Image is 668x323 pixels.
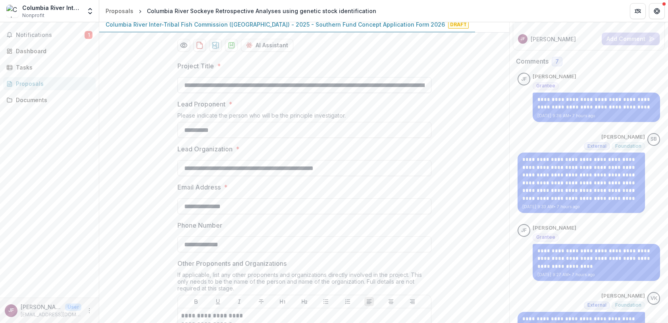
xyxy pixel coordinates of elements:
div: Documents [16,96,89,104]
p: [PERSON_NAME] [533,224,576,232]
button: Underline [213,297,223,306]
a: Documents [3,93,96,106]
span: Foundation [615,143,641,149]
div: Victor Keong [651,296,657,301]
button: Heading 1 [278,297,287,306]
p: [PERSON_NAME] [533,73,576,81]
p: Lead Proponent [177,99,225,109]
p: Other Proponents and Organizations [177,259,287,268]
button: AI Assistant [241,39,293,52]
span: Notifications [16,32,85,39]
button: Align Right [408,297,417,306]
div: Tasks [16,63,89,72]
div: Jeff Fryer [521,77,527,82]
button: Partners [630,3,646,19]
p: Columbia River Inter-Tribal Fish Commission ([GEOGRAPHIC_DATA]) - 2025 - Southern Fund Concept Ap... [106,20,445,29]
p: [DATE] 9:27 AM • 7 hours ago [537,272,655,278]
div: Jeff Fryer [521,228,527,233]
div: Please indicate the person who will be the principle investigator. [177,112,431,122]
p: [PERSON_NAME] [601,292,645,300]
button: Notifications1 [3,29,96,41]
div: Sascha Bendt [651,137,657,142]
p: [PERSON_NAME] [531,35,576,43]
button: download-proposal [193,39,206,52]
span: External [587,302,606,308]
a: Proposals [102,5,137,17]
button: Ordered List [343,297,352,306]
p: [PERSON_NAME] [601,133,645,141]
button: Bold [191,297,201,306]
button: Bullet List [321,297,331,306]
div: Jeff Fryer [8,308,14,313]
p: Email Address [177,182,221,192]
span: Foundation [615,302,641,308]
div: Columbia River Inter-Tribal Fish Commission ([GEOGRAPHIC_DATA]) [22,4,81,12]
button: Preview cbce9120-cc03-4ba3-a8da-1f5ec398a096-0.pdf [177,39,190,52]
button: Open entity switcher [85,3,96,19]
p: Project Title [177,61,214,71]
p: [DATE] 9:36 AM • 7 hours ago [537,113,655,119]
button: Italicize [235,297,244,306]
button: download-proposal [225,39,238,52]
p: Phone Number [177,220,222,230]
p: User [65,304,81,311]
button: download-proposal [209,39,222,52]
button: Align Left [364,297,374,306]
span: External [587,143,606,149]
span: 1 [85,31,92,39]
button: Add Comment [602,33,660,45]
nav: breadcrumb [102,5,379,17]
p: [DATE] 9:33 AM • 7 hours ago [522,204,640,210]
div: Proposals [106,7,133,15]
h2: Comments [516,58,549,65]
button: Get Help [649,3,665,19]
div: Columbia River Sockeye Retrospective Analyses using genetic stock identification [147,7,376,15]
button: Align Center [386,297,396,306]
a: Tasks [3,61,96,74]
span: 7 [555,58,559,65]
p: Lead Organization [177,144,233,154]
span: Grantee [536,83,555,89]
button: More [85,306,94,315]
span: Draft [448,21,469,29]
div: If applicable, list any other proponents and organizations directly involved in the project. This... [177,271,431,295]
img: Columbia River Inter-Tribal Fish Commission (Portland) [6,5,19,17]
span: Nonprofit [22,12,44,19]
a: Dashboard [3,44,96,58]
button: Heading 2 [300,297,309,306]
div: Proposals [16,79,89,88]
p: [PERSON_NAME] [21,303,62,311]
span: Grantee [536,234,555,240]
p: [EMAIL_ADDRESS][DOMAIN_NAME] [21,311,81,318]
div: Jeff Fryer [520,37,525,41]
a: Proposals [3,77,96,90]
button: Strike [256,297,266,306]
div: Dashboard [16,47,89,55]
